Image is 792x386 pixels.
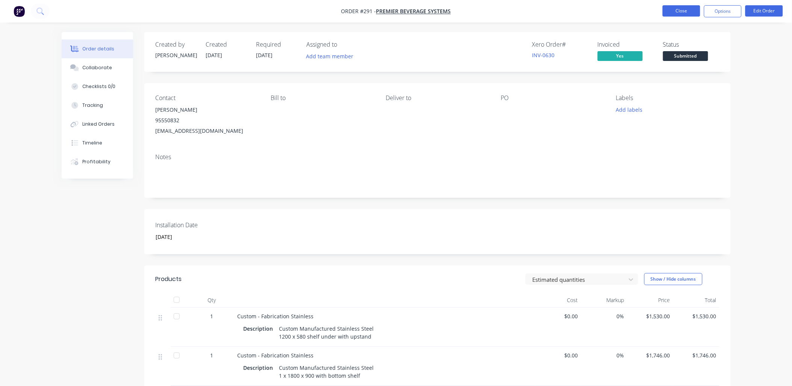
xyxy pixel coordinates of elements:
div: Total [673,293,719,308]
div: [PERSON_NAME] [156,105,259,115]
button: Collaborate [62,58,133,77]
div: Tracking [82,102,103,109]
span: 1 [210,351,214,359]
div: Qty [189,293,235,308]
div: Profitability [82,158,111,165]
div: Status [663,41,719,48]
button: Submitted [663,51,708,62]
span: $1,530.00 [630,312,671,320]
div: Products [156,275,182,284]
div: [EMAIL_ADDRESS][DOMAIN_NAME] [156,126,259,136]
span: Custom - Fabrication Stainless [238,313,314,320]
div: Bill to [271,94,374,102]
div: Labels [616,94,719,102]
div: 95550832 [156,115,259,126]
div: Checklists 0/0 [82,83,115,90]
div: Description [244,362,276,373]
button: Add team member [302,51,357,61]
button: Timeline [62,134,133,152]
span: Order #291 - [341,8,376,15]
button: Profitability [62,152,133,171]
div: Required [256,41,298,48]
button: Add labels [612,105,647,115]
div: Order details [82,46,114,52]
div: Custom Manufactured Stainless Steel 1200 x 580 shelf under with upstand [276,323,377,342]
span: $1,530.00 [676,312,716,320]
span: Submitted [663,51,708,61]
button: Linked Orders [62,115,133,134]
button: Tracking [62,96,133,115]
span: [DATE] [206,52,223,59]
a: PREMIER BEVERAGE SYSTEMS [376,8,451,15]
a: INV-0630 [532,52,555,59]
div: Custom Manufactured Stainless Steel 1 x 1800 x 900 with bottom shelf [276,362,377,381]
div: Assigned to [307,41,382,48]
button: Add team member [307,51,358,61]
img: Factory [14,6,25,17]
div: Invoiced [598,41,654,48]
button: Checklists 0/0 [62,77,133,96]
span: 0% [584,351,624,359]
div: Created [206,41,247,48]
label: Installation Date [156,220,250,229]
span: $0.00 [538,351,578,359]
button: Close [663,5,700,17]
div: Linked Orders [82,121,115,128]
div: [PERSON_NAME] [156,51,197,59]
div: Notes [156,153,719,161]
div: [PERSON_NAME]95550832[EMAIL_ADDRESS][DOMAIN_NAME] [156,105,259,136]
button: Options [704,5,742,17]
span: $1,746.00 [676,351,716,359]
div: Created by [156,41,197,48]
div: PO [501,94,604,102]
div: Markup [581,293,627,308]
button: Show / Hide columns [644,273,703,285]
input: Enter date [150,231,244,243]
span: $1,746.00 [630,351,671,359]
span: Custom - Fabrication Stainless [238,352,314,359]
div: Description [244,323,276,334]
div: Timeline [82,140,102,146]
span: 1 [210,312,214,320]
button: Order details [62,40,133,58]
span: Yes [598,51,643,61]
div: Collaborate [82,64,112,71]
div: Cost [535,293,582,308]
div: Deliver to [386,94,489,102]
span: $0.00 [538,312,578,320]
div: Xero Order # [532,41,589,48]
button: Edit Order [745,5,783,17]
div: Contact [156,94,259,102]
span: [DATE] [256,52,273,59]
div: Price [627,293,674,308]
span: 0% [584,312,624,320]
